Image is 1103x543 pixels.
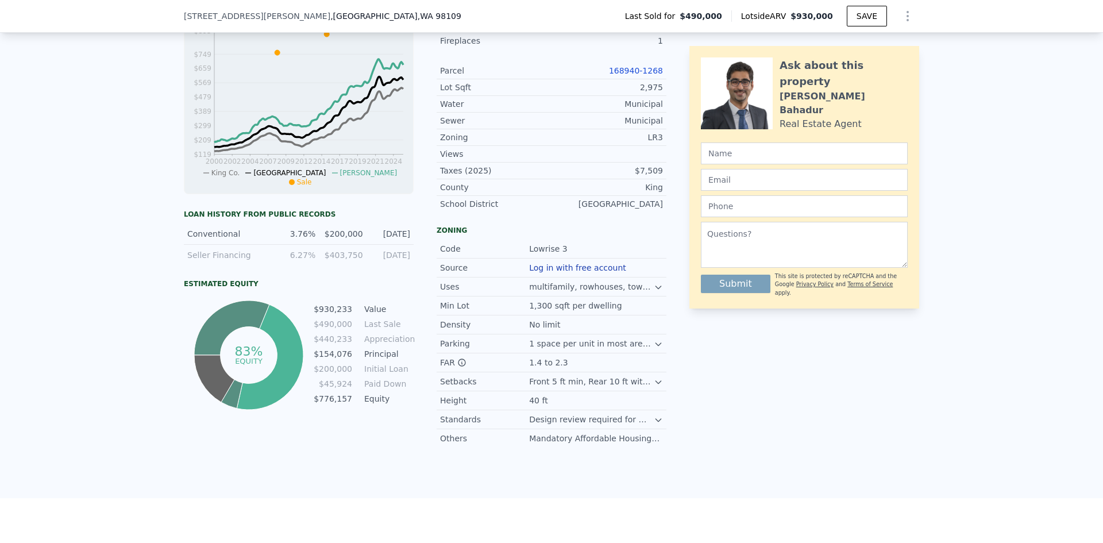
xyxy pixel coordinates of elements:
[322,249,362,261] div: $403,750
[187,228,268,240] div: Conventional
[313,392,353,405] td: $776,157
[194,51,211,59] tspan: $749
[313,363,353,375] td: $200,000
[297,178,312,186] span: Sale
[211,169,240,177] span: King Co.
[701,143,908,164] input: Name
[370,228,410,240] div: [DATE]
[780,117,862,131] div: Real Estate Agent
[780,57,908,90] div: Ask about this property
[551,198,663,210] div: [GEOGRAPHIC_DATA]
[331,157,349,165] tspan: 2017
[529,357,570,368] div: 1.4 to 2.3
[370,249,410,261] div: [DATE]
[313,318,353,330] td: $490,000
[362,392,414,405] td: Equity
[340,169,398,177] span: [PERSON_NAME]
[349,157,367,165] tspan: 2019
[313,378,353,390] td: $45,924
[440,395,529,406] div: Height
[529,395,550,406] div: 40 ft
[241,157,259,165] tspan: 2004
[330,10,461,22] span: , [GEOGRAPHIC_DATA]
[223,157,241,165] tspan: 2002
[362,348,414,360] td: Principal
[440,132,551,143] div: Zoning
[440,165,551,176] div: Taxes (2025)
[529,263,626,272] button: Log in with free account
[440,148,551,160] div: Views
[529,414,654,425] div: Design review required for developments over 8,000 sqft
[440,262,529,274] div: Source
[701,169,908,191] input: Email
[780,90,908,117] div: [PERSON_NAME] Bahadur
[194,64,211,72] tspan: $659
[362,303,414,315] td: Value
[440,300,529,311] div: Min Lot
[440,433,529,444] div: Others
[529,281,654,292] div: multifamily, rowhouses, townhouses, apartments
[418,11,461,21] span: , WA 98109
[362,363,414,375] td: Initial Loan
[701,195,908,217] input: Phone
[896,5,919,28] button: Show Options
[440,115,551,126] div: Sewer
[259,157,277,165] tspan: 2007
[796,281,834,287] a: Privacy Policy
[440,281,529,292] div: Uses
[206,157,223,165] tspan: 2000
[440,338,529,349] div: Parking
[701,275,770,293] button: Submit
[440,414,529,425] div: Standards
[275,228,315,240] div: 3.76%
[440,98,551,110] div: Water
[385,157,403,165] tspan: 2024
[551,35,663,47] div: 1
[194,27,211,35] tspan: $895
[440,82,551,93] div: Lot Sqft
[362,378,414,390] td: Paid Down
[551,165,663,176] div: $7,509
[440,243,529,255] div: Code
[529,376,654,387] div: Front 5 ft min, Rear 10 ft with alley, 15 ft without, Side 5 ft min
[551,82,663,93] div: 2,975
[529,433,663,444] div: Mandatory Affordable Housing applies
[529,319,562,330] div: No limit
[194,93,211,101] tspan: $479
[194,151,211,159] tspan: $119
[680,10,722,22] span: $490,000
[277,157,295,165] tspan: 2009
[184,279,414,288] div: Estimated Equity
[551,132,663,143] div: LR3
[790,11,833,21] span: $930,000
[440,65,551,76] div: Parcel
[551,115,663,126] div: Municipal
[194,122,211,130] tspan: $299
[847,6,887,26] button: SAVE
[440,319,529,330] div: Density
[313,157,331,165] tspan: 2014
[440,182,551,193] div: County
[437,226,666,235] div: Zoning
[367,157,384,165] tspan: 2021
[194,136,211,144] tspan: $209
[529,338,654,349] div: 1 space per unit in most areas, none in urban centers or transit zones
[362,333,414,345] td: Appreciation
[529,300,624,311] div: 1,300 sqft per dwelling
[440,357,529,368] div: FAR
[551,182,663,193] div: King
[187,249,268,261] div: Seller Financing
[847,281,893,287] a: Terms of Service
[184,210,414,219] div: Loan history from public records
[529,243,569,255] div: Lowrise 3
[234,344,263,359] tspan: 83%
[322,228,362,240] div: $200,000
[625,10,680,22] span: Last Sold for
[551,98,663,110] div: Municipal
[440,376,529,387] div: Setbacks
[775,272,908,297] div: This site is protected by reCAPTCHA and the Google and apply.
[440,35,551,47] div: Fireplaces
[194,79,211,87] tspan: $569
[235,356,263,365] tspan: equity
[741,10,790,22] span: Lotside ARV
